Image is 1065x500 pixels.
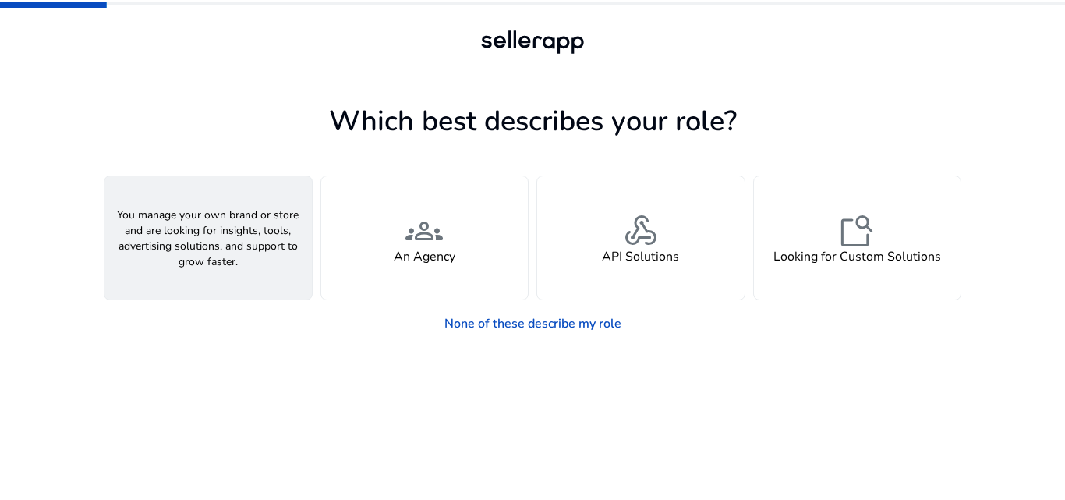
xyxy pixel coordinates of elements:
[320,176,529,300] button: groupsAn Agency
[104,105,961,138] h1: Which best describes your role?
[432,308,634,339] a: None of these describe my role
[753,176,962,300] button: feature_searchLooking for Custom Solutions
[838,212,876,250] span: feature_search
[536,176,745,300] button: webhookAPI Solutions
[602,250,679,264] h4: API Solutions
[394,250,455,264] h4: An Agency
[773,250,941,264] h4: Looking for Custom Solutions
[405,212,443,250] span: groups
[622,212,660,250] span: webhook
[104,176,313,300] button: You manage your own brand or store and are looking for insights, tools, advertising solutions, an...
